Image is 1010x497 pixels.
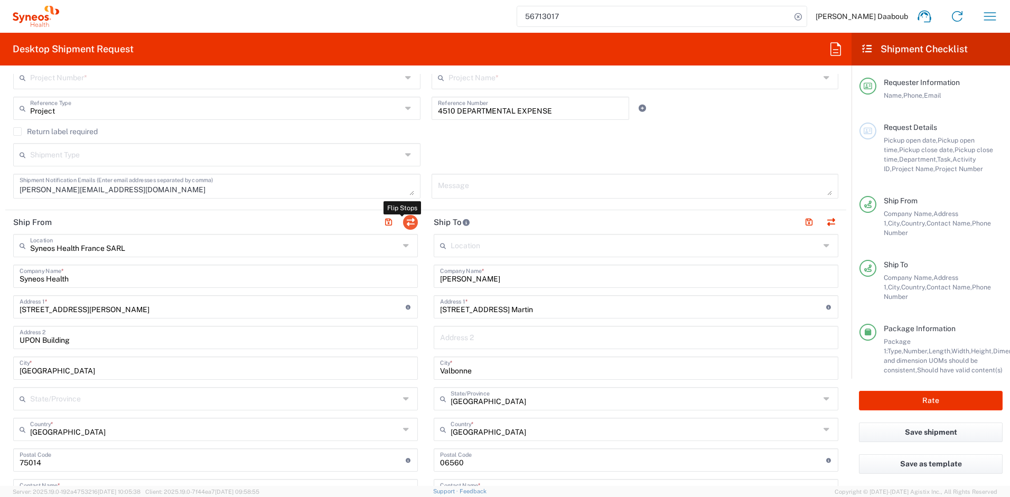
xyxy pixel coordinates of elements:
h2: Desktop Shipment Request [13,43,134,55]
span: Package 1: [884,337,911,355]
span: Task, [937,155,952,163]
span: Project Number [935,165,983,173]
span: City, [888,283,901,291]
span: Pickup close date, [899,146,955,154]
span: City, [888,219,901,227]
span: [PERSON_NAME] Daaboub [816,12,908,21]
label: Return label required [13,127,98,136]
button: Save shipment [859,423,1003,442]
span: Height, [971,347,993,355]
button: Rate [859,391,1003,410]
span: Email [924,91,941,99]
input: Shipment, tracking or reference number [517,6,791,26]
span: Name, [884,91,903,99]
span: Pickup open date, [884,136,938,144]
span: Type, [887,347,903,355]
span: Country, [901,283,927,291]
span: [DATE] 10:05:38 [98,489,141,495]
span: Request Details [884,123,937,132]
a: Support [433,488,460,494]
span: Phone, [903,91,924,99]
span: Length, [929,347,951,355]
span: Server: 2025.19.0-192a4753216 [13,489,141,495]
span: Company Name, [884,274,933,282]
span: [DATE] 09:58:55 [215,489,259,495]
span: Contact Name, [927,283,972,291]
button: Save as template [859,454,1003,474]
span: Number, [903,347,929,355]
span: Package Information [884,324,956,333]
span: Ship To [884,260,908,269]
a: Add Reference [635,101,650,116]
span: Requester Information [884,78,960,87]
h2: Shipment Checklist [861,43,968,55]
span: Copyright © [DATE]-[DATE] Agistix Inc., All Rights Reserved [835,487,997,496]
span: Client: 2025.19.0-7f44ea7 [145,489,259,495]
span: Contact Name, [927,219,972,227]
span: Should have valid content(s) [917,366,1003,374]
span: Department, [899,155,937,163]
span: Project Name, [892,165,935,173]
h2: Ship From [13,217,52,228]
span: Country, [901,219,927,227]
span: Ship From [884,196,918,205]
h2: Ship To [434,217,470,228]
span: Width, [951,347,971,355]
a: Feedback [460,488,487,494]
span: Company Name, [884,210,933,218]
